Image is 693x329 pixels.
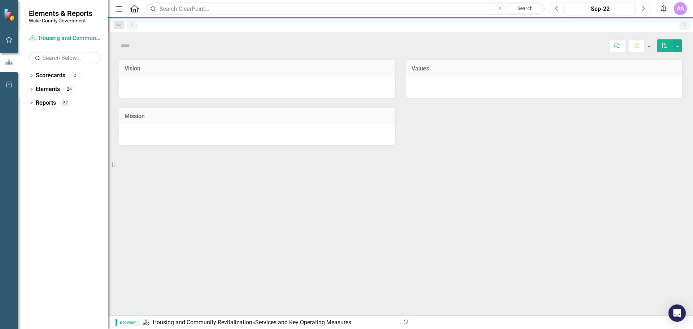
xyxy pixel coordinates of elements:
[566,2,635,15] button: Sep-22
[255,319,351,326] div: Services and Key Operating Measures
[153,319,252,326] a: Housing and Community Revitalization
[36,72,65,80] a: Scorecards
[668,304,686,322] div: Open Intercom Messenger
[29,9,92,18] span: Elements & Reports
[119,40,131,52] img: Not Defined
[411,65,677,72] h3: Values
[60,100,71,106] div: 22
[143,319,395,327] div: »
[517,5,533,11] span: Search
[4,8,17,21] img: ClearPoint Strategy
[125,65,390,72] h3: Vision
[64,86,75,92] div: 24
[29,18,92,23] small: Wake County Government
[674,2,687,15] button: AA
[507,4,543,14] button: Search
[146,3,545,15] input: Search ClearPoint...
[36,85,60,94] a: Elements
[29,52,101,64] input: Search Below...
[29,34,101,43] a: Housing and Community Revitalization
[69,73,80,79] div: 2
[36,99,56,107] a: Reports
[125,113,390,120] h3: Mission
[115,319,139,326] span: Browser
[568,5,632,13] div: Sep-22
